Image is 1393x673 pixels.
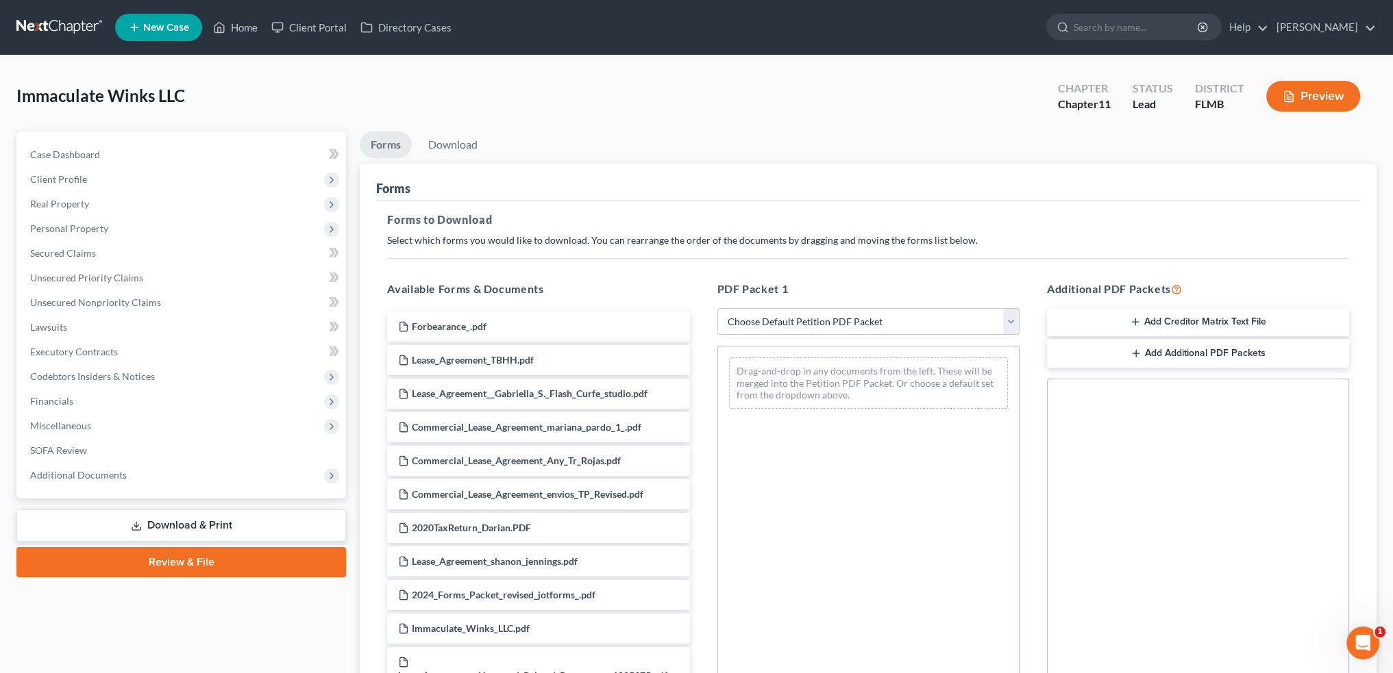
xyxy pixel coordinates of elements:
a: Lawsuits [19,315,346,340]
span: Lawsuits [30,321,67,333]
a: Download [417,131,489,158]
a: Secured Claims [19,241,346,266]
span: Case Dashboard [30,149,100,160]
h5: Additional PDF Packets [1047,281,1349,297]
div: FLMB [1195,97,1244,112]
span: Unsecured Priority Claims [30,272,143,283]
span: Commercial_Lease_Agreement_envios_TP_Revised.pdf [412,488,643,500]
span: Commercial_Lease_Agreement_Any_Tr_Rojas.pdf [412,455,621,466]
span: Financials [30,395,73,407]
span: New Case [143,23,189,33]
span: Immaculate Winks LLC [16,86,185,105]
span: Codebtors Insiders & Notices [30,370,155,382]
button: Add Creditor Matrix Text File [1047,308,1349,337]
a: Unsecured Priority Claims [19,266,346,290]
span: 1 [1374,626,1385,637]
input: Search by name... [1074,14,1199,40]
span: Secured Claims [30,247,96,259]
div: Lead [1133,97,1173,112]
div: Status [1133,81,1173,97]
iframe: Intercom live chat [1346,626,1379,659]
button: Preview [1266,81,1360,112]
a: Forms [360,131,412,158]
span: Commercial_Lease_Agreement_mariana_pardo_1_.pdf [412,421,641,433]
a: Executory Contracts [19,340,346,364]
span: Unsecured Nonpriority Claims [30,296,161,308]
a: Download & Print [16,509,346,542]
span: Immaculate_Winks_LLC.pdf [412,622,530,634]
span: Lease_Agreement__Gabriella_S._Flash_Curfe_studio.pdf [412,388,648,399]
div: Forms [376,180,410,196]
span: Lease_Agreement_shanon_jennings.pdf [412,555,578,567]
h5: Forms to Download [387,212,1349,228]
span: SOFA Review [30,444,87,456]
span: 2020TaxReturn_Darian.PDF [412,522,531,533]
a: SOFA Review [19,438,346,463]
span: Executory Contracts [30,346,118,357]
a: Client Portal [264,15,354,40]
a: Help [1222,15,1268,40]
span: Client Profile [30,173,87,185]
span: Additional Documents [30,469,127,481]
h5: Available Forms & Documents [387,281,689,297]
a: [PERSON_NAME] [1270,15,1376,40]
button: Add Additional PDF Packets [1047,339,1349,368]
a: Case Dashboard [19,142,346,167]
span: Personal Property [30,223,108,234]
span: 2024_Forms_Packet_revised_jotforms_.pdf [412,589,595,600]
span: Miscellaneous [30,420,91,431]
span: Lease_Agreement_TBHH.pdf [412,354,534,366]
a: Unsecured Nonpriority Claims [19,290,346,315]
span: Forbearance_.pdf [412,320,486,332]
span: Real Property [30,198,89,209]
span: 11 [1098,97,1111,110]
div: Chapter [1058,81,1111,97]
div: District [1195,81,1244,97]
h5: PDF Packet 1 [717,281,1020,297]
a: Review & File [16,547,346,577]
a: Home [206,15,264,40]
a: Directory Cases [354,15,458,40]
div: Drag-and-drop in any documents from the left. These will be merged into the Petition PDF Packet. ... [729,357,1008,409]
div: Chapter [1058,97,1111,112]
p: Select which forms you would like to download. You can rearrange the order of the documents by dr... [387,233,1349,247]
